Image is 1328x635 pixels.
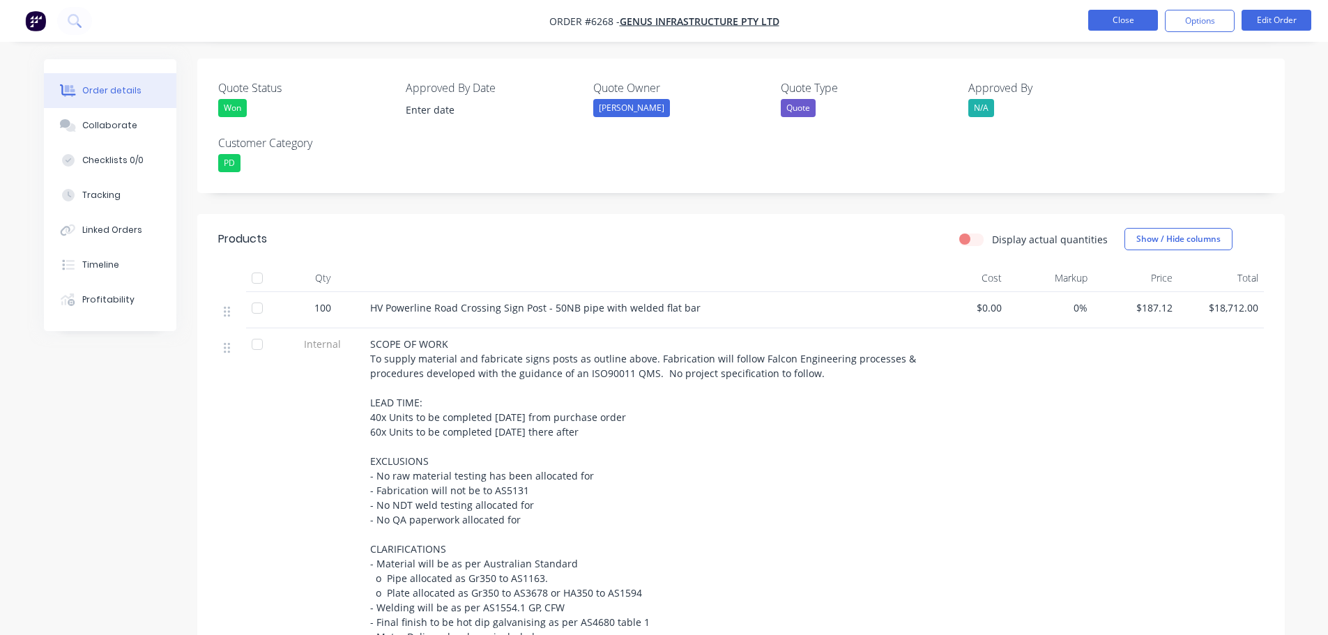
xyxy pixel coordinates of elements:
[1242,10,1311,31] button: Edit Order
[928,300,1002,315] span: $0.00
[992,232,1108,247] label: Display actual quantities
[968,79,1143,96] label: Approved By
[44,213,176,247] button: Linked Orders
[25,10,46,31] img: Factory
[1007,264,1093,292] div: Markup
[218,135,392,151] label: Customer Category
[82,293,135,306] div: Profitability
[281,264,365,292] div: Qty
[44,282,176,317] button: Profitability
[1178,264,1264,292] div: Total
[593,79,768,96] label: Quote Owner
[44,178,176,213] button: Tracking
[1165,10,1235,32] button: Options
[314,300,331,315] span: 100
[82,224,142,236] div: Linked Orders
[82,154,144,167] div: Checklists 0/0
[218,99,247,117] div: Won
[218,231,267,247] div: Products
[1099,300,1173,315] span: $187.12
[82,259,119,271] div: Timeline
[1124,228,1232,250] button: Show / Hide columns
[593,99,670,117] div: [PERSON_NAME]
[218,79,392,96] label: Quote Status
[620,15,779,28] a: Genus Infrastructure Pty Ltd
[44,73,176,108] button: Order details
[44,247,176,282] button: Timeline
[44,108,176,143] button: Collaborate
[1088,10,1158,31] button: Close
[82,189,121,201] div: Tracking
[1013,300,1087,315] span: 0%
[781,79,955,96] label: Quote Type
[781,99,816,117] div: Quote
[287,337,359,351] span: Internal
[396,100,570,121] input: Enter date
[218,154,241,172] div: PD
[44,143,176,178] button: Checklists 0/0
[968,99,994,117] div: N/A
[922,264,1008,292] div: Cost
[406,79,580,96] label: Approved By Date
[549,15,620,28] span: Order #6268 -
[1093,264,1179,292] div: Price
[1184,300,1258,315] span: $18,712.00
[82,119,137,132] div: Collaborate
[370,301,701,314] span: HV Powerline Road Crossing Sign Post - 50NB pipe with welded flat bar
[82,84,142,97] div: Order details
